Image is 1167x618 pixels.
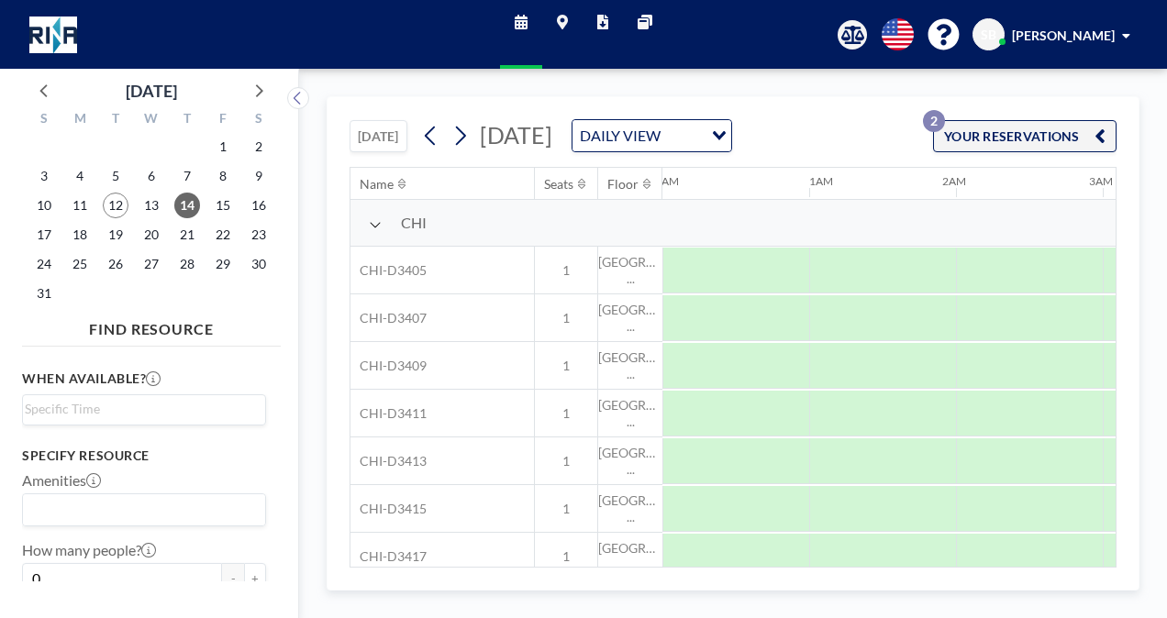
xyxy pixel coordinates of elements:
span: Saturday, August 23, 2025 [246,222,272,248]
button: + [244,563,266,594]
span: 1 [535,358,597,374]
span: Wednesday, August 20, 2025 [139,222,164,248]
p: 2 [923,110,945,132]
span: Monday, August 25, 2025 [67,251,93,277]
div: S [27,108,62,132]
span: 1 [535,405,597,422]
span: Thursday, August 21, 2025 [174,222,200,248]
button: - [222,563,244,594]
div: W [134,108,170,132]
span: SB [981,27,996,43]
span: [GEOGRAPHIC_DATA], ... [598,492,662,524]
span: [GEOGRAPHIC_DATA], ... [598,445,662,477]
div: T [98,108,134,132]
div: [DATE] [126,78,177,104]
span: [GEOGRAPHIC_DATA], ... [598,302,662,334]
span: [PERSON_NAME] [1012,28,1115,43]
span: Saturday, August 30, 2025 [246,251,272,277]
div: 1AM [809,174,833,188]
span: CHI-D3413 [350,453,427,469]
input: Search for option [25,399,255,419]
div: Seats [544,176,573,193]
span: Friday, August 8, 2025 [210,163,236,189]
button: [DATE] [350,120,407,152]
span: Tuesday, August 12, 2025 [103,193,128,218]
span: CHI-D3417 [350,548,427,565]
div: 2AM [942,174,966,188]
span: Friday, August 22, 2025 [210,222,236,248]
div: 12AM [649,174,679,188]
span: Friday, August 15, 2025 [210,193,236,218]
div: T [169,108,205,132]
span: Wednesday, August 13, 2025 [139,193,164,218]
span: CHI-D3405 [350,262,427,279]
span: 1 [535,453,597,469]
span: [DATE] [480,121,552,149]
span: Thursday, August 14, 2025 [174,193,200,218]
span: [GEOGRAPHIC_DATA], ... [598,540,662,572]
input: Search for option [25,498,255,522]
h4: FIND RESOURCE [22,313,281,338]
span: Sunday, August 3, 2025 [31,163,57,189]
div: M [62,108,98,132]
label: How many people? [22,541,156,559]
span: Saturday, August 9, 2025 [246,163,272,189]
span: Wednesday, August 27, 2025 [139,251,164,277]
span: [GEOGRAPHIC_DATA], ... [598,349,662,381]
div: S [240,108,276,132]
span: Wednesday, August 6, 2025 [139,163,164,189]
button: YOUR RESERVATIONS2 [933,120,1117,152]
input: Search for option [666,124,701,148]
div: F [205,108,240,132]
span: Sunday, August 10, 2025 [31,193,57,218]
span: Thursday, August 7, 2025 [174,163,200,189]
div: 3AM [1089,174,1113,188]
span: Saturday, August 16, 2025 [246,193,272,218]
span: Sunday, August 24, 2025 [31,251,57,277]
span: Monday, August 4, 2025 [67,163,93,189]
img: organization-logo [29,17,77,53]
span: 1 [535,262,597,279]
span: CHI-D3407 [350,310,427,326]
span: CHI-D3409 [350,358,427,374]
label: Amenities [22,471,101,490]
div: Search for option [572,120,731,151]
span: Sunday, August 17, 2025 [31,222,57,248]
span: Tuesday, August 5, 2025 [103,163,128,189]
span: Saturday, August 2, 2025 [246,134,272,160]
span: Thursday, August 28, 2025 [174,251,200,277]
h3: Specify resource [22,447,266,464]
div: Floor [607,176,639,193]
span: Friday, August 29, 2025 [210,251,236,277]
div: Search for option [23,395,265,423]
span: 1 [535,310,597,326]
span: CHI-D3415 [350,501,427,517]
span: CHI-D3411 [350,405,427,422]
span: [GEOGRAPHIC_DATA], ... [598,254,662,286]
span: Sunday, August 31, 2025 [31,281,57,306]
span: Monday, August 11, 2025 [67,193,93,218]
span: [GEOGRAPHIC_DATA], ... [598,397,662,429]
span: CHI [401,214,427,232]
span: Tuesday, August 19, 2025 [103,222,128,248]
span: 1 [535,548,597,565]
div: Search for option [23,494,265,525]
span: Tuesday, August 26, 2025 [103,251,128,277]
span: Monday, August 18, 2025 [67,222,93,248]
span: 1 [535,501,597,517]
div: Name [360,176,394,193]
span: DAILY VIEW [576,124,664,148]
span: Friday, August 1, 2025 [210,134,236,160]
